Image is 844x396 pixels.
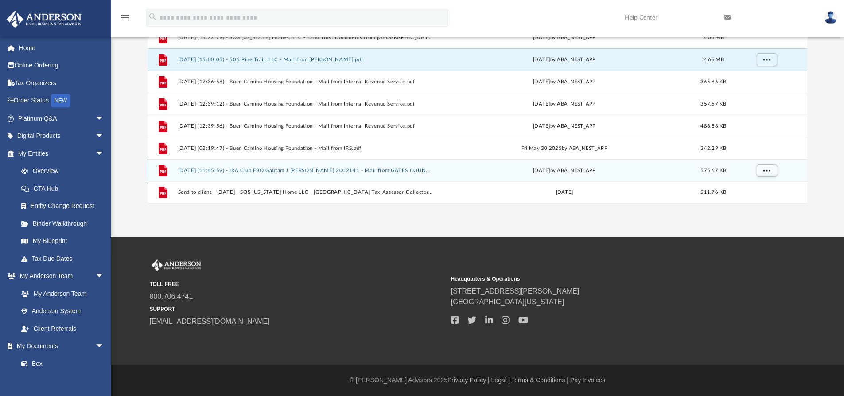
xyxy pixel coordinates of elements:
[178,123,433,129] button: [DATE] (12:39:56) - Buen Camino Housing Foundation - Mail from Internal Revenue Service.pdf
[437,122,692,130] div: [DATE] by ABA_NEST_APP
[437,166,692,174] div: [DATE] by ABA_NEST_APP
[178,145,433,151] button: [DATE] (08:19:47) - Buen Camino Housing Foundation - Mail from IRS.pdf
[12,355,109,372] a: Box
[12,162,117,180] a: Overview
[437,188,692,196] div: [DATE]
[700,101,726,106] span: 357.57 KB
[111,376,844,385] div: © [PERSON_NAME] Advisors 2025
[437,55,692,63] div: [DATE] by ABA_NEST_APP
[150,280,445,288] small: TOLL FREE
[12,232,113,250] a: My Blueprint
[12,215,117,232] a: Binder Walkthrough
[150,259,203,271] img: Anderson Advisors Platinum Portal
[95,127,113,145] span: arrow_drop_down
[6,57,117,74] a: Online Ordering
[6,110,117,127] a: Platinum Q&Aarrow_drop_down
[437,33,692,41] div: [DATE] by ABA_NEST_APP
[6,39,117,57] a: Home
[178,189,433,195] button: Send to client - [DATE] - SOS [US_STATE] Home LLC - [GEOGRAPHIC_DATA] Tax Assessor-Collector.pdf
[451,287,580,295] a: [STREET_ADDRESS][PERSON_NAME]
[148,20,808,204] div: grid
[95,145,113,163] span: arrow_drop_down
[4,11,84,28] img: Anderson Advisors Platinum Portal
[6,74,117,92] a: Tax Organizers
[491,376,510,384] a: Legal |
[6,127,117,145] a: Digital Productsarrow_drop_down
[700,168,726,173] span: 575.67 KB
[12,180,117,197] a: CTA Hub
[570,376,605,384] a: Pay Invoices
[95,110,113,128] span: arrow_drop_down
[437,100,692,108] div: [DATE] by ABA_NEST_APP
[700,145,726,150] span: 342.29 KB
[12,320,113,337] a: Client Referrals
[150,318,270,325] a: [EMAIL_ADDRESS][DOMAIN_NAME]
[6,145,117,162] a: My Entitiesarrow_drop_down
[511,376,568,384] a: Terms & Conditions |
[451,298,564,306] a: [GEOGRAPHIC_DATA][US_STATE]
[451,275,746,283] small: Headquarters & Operations
[12,197,117,215] a: Entity Change Request
[756,53,777,66] button: More options
[178,79,433,85] button: [DATE] (12:36:58) - Buen Camino Housing Foundation - Mail from Internal Revenue Service.pdf
[6,337,113,355] a: My Documentsarrow_drop_down
[95,337,113,356] span: arrow_drop_down
[824,11,837,24] img: User Pic
[178,35,433,40] button: [DATE] (15:22:29) - SOS [US_STATE] Homes, LLC - Land Trust Documents from [GEOGRAPHIC_DATA] Appra...
[12,285,109,302] a: My Anderson Team
[12,302,113,320] a: Anderson System
[703,57,724,62] span: 2.65 MB
[120,12,130,23] i: menu
[6,267,113,285] a: My Anderson Teamarrow_drop_down
[700,123,726,128] span: 486.88 KB
[178,57,433,63] button: [DATE] (15:00:05) - 506 Pine Trail, LLC - Mail from [PERSON_NAME].pdf
[120,17,130,23] a: menu
[148,12,158,22] i: search
[447,376,490,384] a: Privacy Policy |
[703,35,724,39] span: 2.05 MB
[437,144,692,152] div: Fri May 30 2025 by ABA_NEST_APP
[150,293,193,300] a: 800.706.4741
[437,78,692,86] div: [DATE] by ABA_NEST_APP
[6,92,117,110] a: Order StatusNEW
[756,164,777,177] button: More options
[700,79,726,84] span: 365.86 KB
[178,101,433,107] button: [DATE] (12:39:12) - Buen Camino Housing Foundation - Mail from Internal Revenue Service.pdf
[12,250,117,267] a: Tax Due Dates
[700,190,726,195] span: 511.76 KB
[95,267,113,286] span: arrow_drop_down
[178,168,433,173] button: [DATE] (11:45:59) - IRA Club FBO Gautam J [PERSON_NAME] 2002141 - Mail from GATES COUNTY TAX ADMI...
[150,305,445,313] small: SUPPORT
[51,94,70,107] div: NEW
